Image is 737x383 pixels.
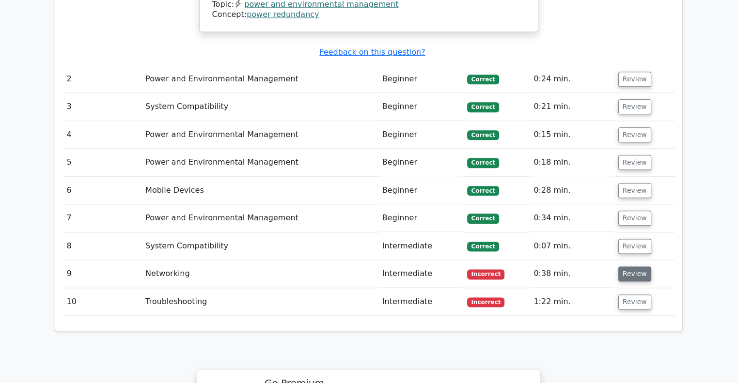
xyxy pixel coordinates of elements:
td: Intermediate [378,260,464,288]
button: Review [618,99,651,114]
span: Incorrect [467,269,504,279]
td: Beginner [378,93,464,121]
span: Incorrect [467,297,504,307]
td: Beginner [378,149,464,176]
button: Review [618,294,651,309]
span: Correct [467,158,499,168]
td: 0:34 min. [530,204,614,232]
span: Correct [467,75,499,84]
td: Beginner [378,177,464,204]
td: 0:21 min. [530,93,614,121]
td: Networking [141,260,378,288]
td: 3 [63,93,142,121]
span: Correct [467,214,499,223]
td: Beginner [378,204,464,232]
td: 1:22 min. [530,288,614,316]
td: 4 [63,121,142,149]
td: 6 [63,177,142,204]
td: 8 [63,232,142,260]
td: 0:38 min. [530,260,614,288]
td: Power and Environmental Management [141,204,378,232]
td: Power and Environmental Management [141,149,378,176]
td: System Compatibility [141,93,378,121]
span: Correct [467,102,499,112]
button: Review [618,239,651,254]
span: Correct [467,186,499,196]
span: Correct [467,130,499,140]
button: Review [618,183,651,198]
td: 0:24 min. [530,65,614,93]
button: Review [618,127,651,142]
td: 5 [63,149,142,176]
td: Intermediate [378,232,464,260]
span: Correct [467,242,499,251]
button: Review [618,266,651,281]
td: Power and Environmental Management [141,121,378,149]
td: Beginner [378,65,464,93]
td: 7 [63,204,142,232]
a: power redundancy [247,10,319,19]
td: Beginner [378,121,464,149]
td: Mobile Devices [141,177,378,204]
button: Review [618,211,651,226]
button: Review [618,155,651,170]
td: 9 [63,260,142,288]
button: Review [618,72,651,87]
td: 0:07 min. [530,232,614,260]
div: Concept: [212,10,525,20]
td: 2 [63,65,142,93]
td: 0:18 min. [530,149,614,176]
td: 10 [63,288,142,316]
a: Feedback on this question? [319,47,425,57]
td: System Compatibility [141,232,378,260]
td: 0:15 min. [530,121,614,149]
td: 0:28 min. [530,177,614,204]
td: Intermediate [378,288,464,316]
td: Troubleshooting [141,288,378,316]
td: Power and Environmental Management [141,65,378,93]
